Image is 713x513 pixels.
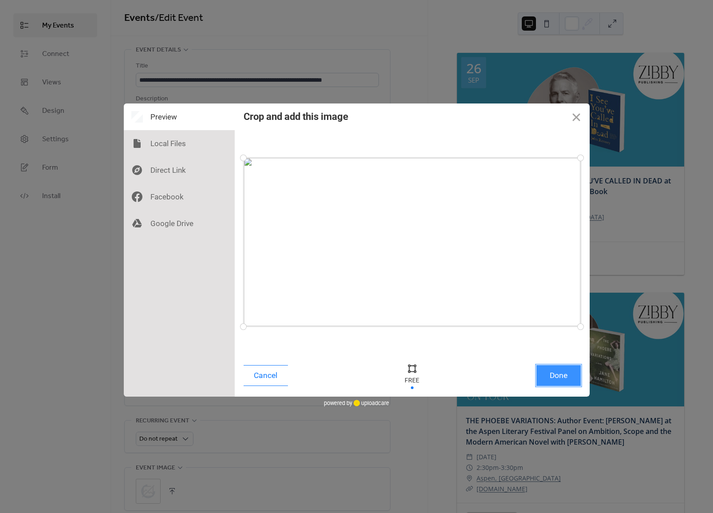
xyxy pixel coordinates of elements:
[536,365,581,386] button: Done
[124,210,235,237] div: Google Drive
[124,157,235,183] div: Direct Link
[324,397,389,410] div: powered by
[244,111,348,122] div: Crop and add this image
[563,103,590,130] button: Close
[352,400,389,406] a: uploadcare
[244,365,288,386] button: Cancel
[124,103,235,130] div: Preview
[124,130,235,157] div: Local Files
[124,183,235,210] div: Facebook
